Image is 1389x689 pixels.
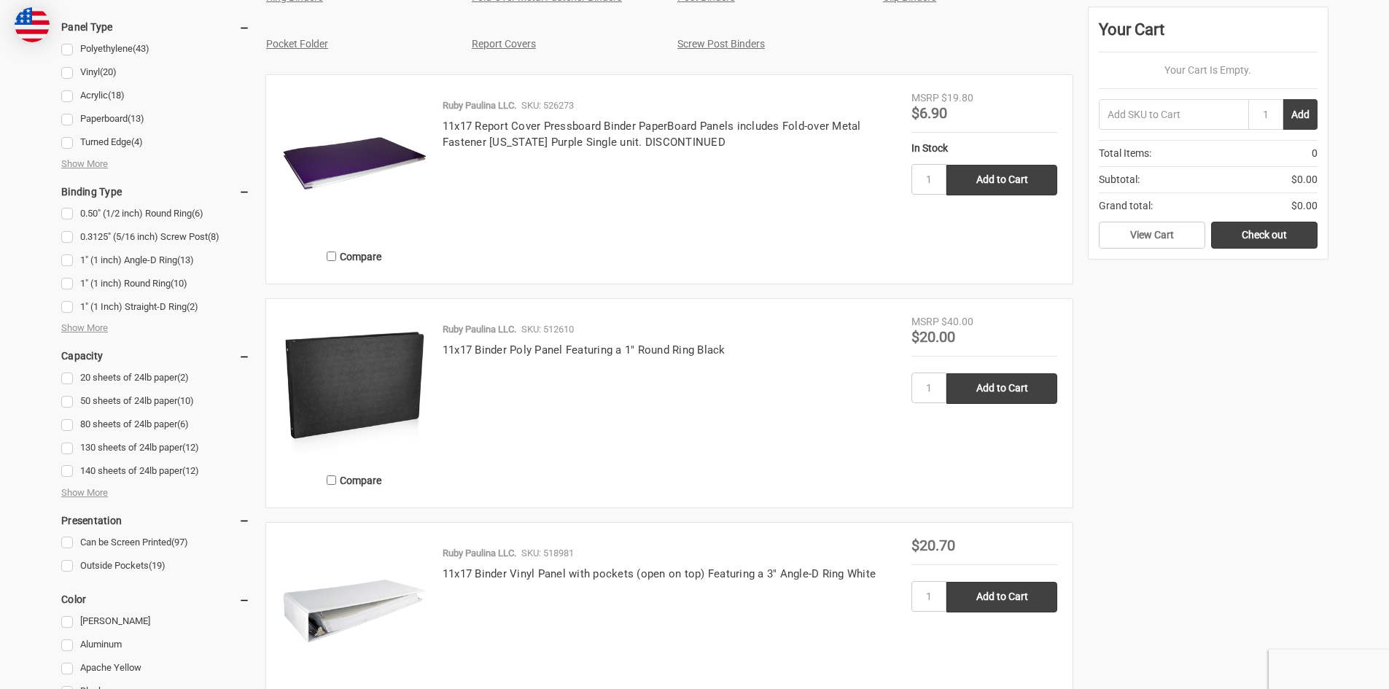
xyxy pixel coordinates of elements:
[521,546,574,561] p: SKU: 518981
[208,231,219,242] span: (8)
[61,183,250,201] h5: Binding Type
[177,372,189,383] span: (2)
[61,18,250,36] h5: Panel Type
[281,244,427,268] label: Compare
[61,251,250,270] a: 1" (1 inch) Angle-D Ring
[521,322,574,337] p: SKU: 512610
[128,113,144,124] span: (13)
[1283,99,1318,130] button: Add
[1099,198,1153,214] span: Grand total:
[266,38,328,50] a: Pocket Folder
[911,328,955,346] span: $20.00
[946,165,1057,195] input: Add to Cart
[1099,99,1248,130] input: Add SKU to Cart
[327,252,336,261] input: Compare
[281,90,427,236] img: 11x17 Report Cover Pressboard Binder PaperBoard Panels includes Fold-over Metal Fastener Louisian...
[327,475,336,485] input: Compare
[61,512,250,529] h5: Presentation
[61,321,108,335] span: Show More
[61,533,250,553] a: Can be Screen Printed
[1211,222,1318,249] a: Check out
[61,274,250,294] a: 1" (1 inch) Round Ring
[1099,222,1205,249] a: View Cart
[1099,172,1140,187] span: Subtotal:
[187,301,198,312] span: (2)
[61,486,108,500] span: Show More
[911,104,947,122] span: $6.90
[61,612,250,631] a: [PERSON_NAME]
[443,322,516,337] p: Ruby Paulina LLC.
[946,582,1057,612] input: Add to Cart
[281,468,427,492] label: Compare
[911,537,955,554] span: $20.70
[61,63,250,82] a: Vinyl
[61,133,250,152] a: Turned Edge
[100,66,117,77] span: (20)
[443,343,725,357] a: 11x17 Binder Poly Panel Featuring a 1" Round Ring Black
[281,314,427,460] img: 11x17 Binder Poly Panel Featuring a 1" Round Ring Black
[941,316,973,327] span: $40.00
[443,120,861,149] a: 11x17 Report Cover Pressboard Binder PaperBoard Panels includes Fold-over Metal Fastener [US_STAT...
[61,297,250,317] a: 1" (1 Inch) Straight-D Ring
[443,98,516,113] p: Ruby Paulina LLC.
[61,109,250,129] a: Paperboard
[61,204,250,224] a: 0.50" (1/2 inch) Round Ring
[281,538,427,684] img: 11x17 Binder Vinyl Panel with pockets Featuring a 3" Angle-D Ring White
[1291,198,1318,214] span: $0.00
[443,546,516,561] p: Ruby Paulina LLC.
[911,314,939,330] div: MSRP
[171,537,188,548] span: (97)
[192,208,203,219] span: (6)
[1312,146,1318,161] span: 0
[177,395,194,406] span: (10)
[133,43,149,54] span: (43)
[61,227,250,247] a: 0.3125" (5/16 inch) Screw Post
[941,92,973,104] span: $19.80
[182,465,199,476] span: (12)
[108,90,125,101] span: (18)
[911,141,1057,156] div: In Stock
[61,462,250,481] a: 140 sheets of 24lb paper
[61,658,250,678] a: Apache Yellow
[15,7,50,42] img: duty and tax information for United States
[182,442,199,453] span: (12)
[946,373,1057,404] input: Add to Cart
[61,415,250,435] a: 80 sheets of 24lb paper
[61,39,250,59] a: Polyethylene
[1099,17,1318,52] div: Your Cart
[61,392,250,411] a: 50 sheets of 24lb paper
[61,438,250,458] a: 130 sheets of 24lb paper
[1291,172,1318,187] span: $0.00
[61,157,108,171] span: Show More
[61,591,250,608] h5: Color
[677,38,765,50] a: Screw Post Binders
[61,635,250,655] a: Aluminum
[472,38,536,50] a: Report Covers
[521,98,574,113] p: SKU: 526273
[61,347,250,365] h5: Capacity
[1099,63,1318,78] p: Your Cart Is Empty.
[61,556,250,576] a: Outside Pockets
[61,368,250,388] a: 20 sheets of 24lb paper
[61,86,250,106] a: Acrylic
[177,254,194,265] span: (13)
[149,560,166,571] span: (19)
[131,136,143,147] span: (4)
[1269,650,1389,689] iframe: Google Customer Reviews
[177,419,189,429] span: (6)
[443,567,876,580] a: 11x17 Binder Vinyl Panel with pockets (open on top) Featuring a 3" Angle-D Ring White
[171,278,187,289] span: (10)
[1099,146,1151,161] span: Total Items:
[911,90,939,106] div: MSRP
